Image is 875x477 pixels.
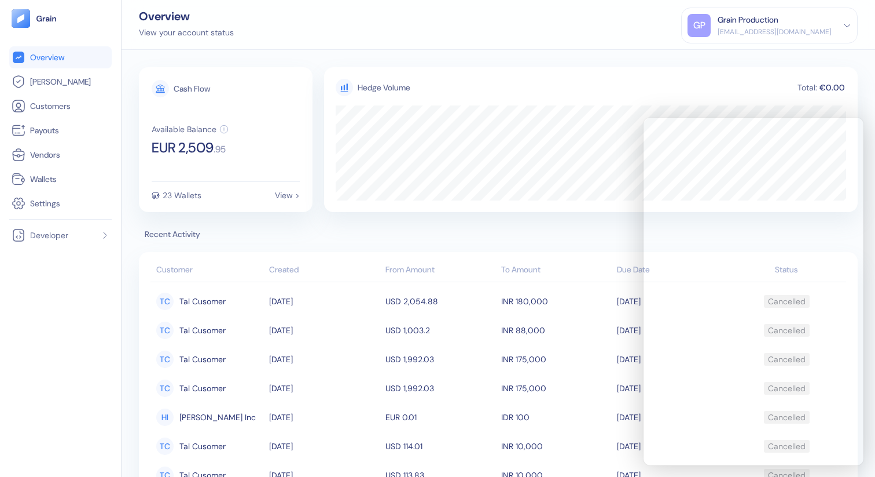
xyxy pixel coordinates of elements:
[139,10,234,22] div: Overview
[383,374,498,403] td: USD 1,992.03
[614,259,730,282] th: Due Date
[30,173,57,185] span: Wallets
[30,149,60,161] span: Vendors
[156,293,174,310] div: TC
[718,27,832,37] div: [EMAIL_ADDRESS][DOMAIN_NAME]
[139,27,234,39] div: View your account status
[30,76,91,88] span: [PERSON_NAME]
[687,14,711,37] div: GP
[383,432,498,461] td: USD 114.01
[12,172,109,186] a: Wallets
[383,259,498,282] th: From Amount
[36,14,57,23] img: logo
[152,141,214,155] span: EUR 2,509
[139,228,858,241] span: Recent Activity
[818,83,846,92] div: €0.00
[498,259,614,282] th: To Amount
[266,403,382,432] td: [DATE]
[12,9,30,28] img: logo-tablet-V2.svg
[30,230,68,241] span: Developer
[614,287,730,316] td: [DATE]
[383,316,498,345] td: USD 1,003.2
[614,345,730,374] td: [DATE]
[718,14,778,26] div: Grain Production
[383,345,498,374] td: USD 1,992.03
[179,292,226,311] span: Tal Cusomer
[498,432,614,461] td: INR 10,000
[266,345,382,374] td: [DATE]
[266,374,382,403] td: [DATE]
[275,191,300,199] div: View >
[30,100,71,112] span: Customers
[383,287,498,316] td: USD 2,054.88
[498,345,614,374] td: INR 175,000
[498,374,614,403] td: INR 175,000
[163,191,201,199] div: 23 Wallets
[358,82,410,94] div: Hedge Volume
[12,196,109,210] a: Settings
[156,380,174,397] div: TC
[266,287,382,316] td: [DATE]
[266,259,382,282] th: Created
[156,351,174,368] div: TC
[266,432,382,461] td: [DATE]
[174,85,210,93] div: Cash Flow
[644,118,863,465] iframe: Chatra live chat
[614,374,730,403] td: [DATE]
[30,198,60,209] span: Settings
[179,321,226,340] span: Tal Cusomer
[383,403,498,432] td: EUR 0.01
[30,125,59,136] span: Payouts
[12,99,109,113] a: Customers
[30,52,64,63] span: Overview
[498,403,614,432] td: IDR 100
[179,378,226,398] span: Tal Cusomer
[156,438,174,455] div: TC
[614,403,730,432] td: [DATE]
[12,123,109,137] a: Payouts
[498,316,614,345] td: INR 88,000
[266,316,382,345] td: [DATE]
[12,50,109,64] a: Overview
[150,259,266,282] th: Customer
[214,145,226,154] span: . 95
[796,83,818,92] div: Total:
[156,322,174,339] div: TC
[12,148,109,162] a: Vendors
[152,125,216,133] div: Available Balance
[498,287,614,316] td: INR 180,000
[614,316,730,345] td: [DATE]
[179,407,256,427] span: Hickle Inc
[614,432,730,461] td: [DATE]
[12,75,109,89] a: [PERSON_NAME]
[179,349,226,369] span: Tal Cusomer
[152,125,229,134] button: Available Balance
[179,436,226,456] span: Tal Cusomer
[156,409,174,426] div: HI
